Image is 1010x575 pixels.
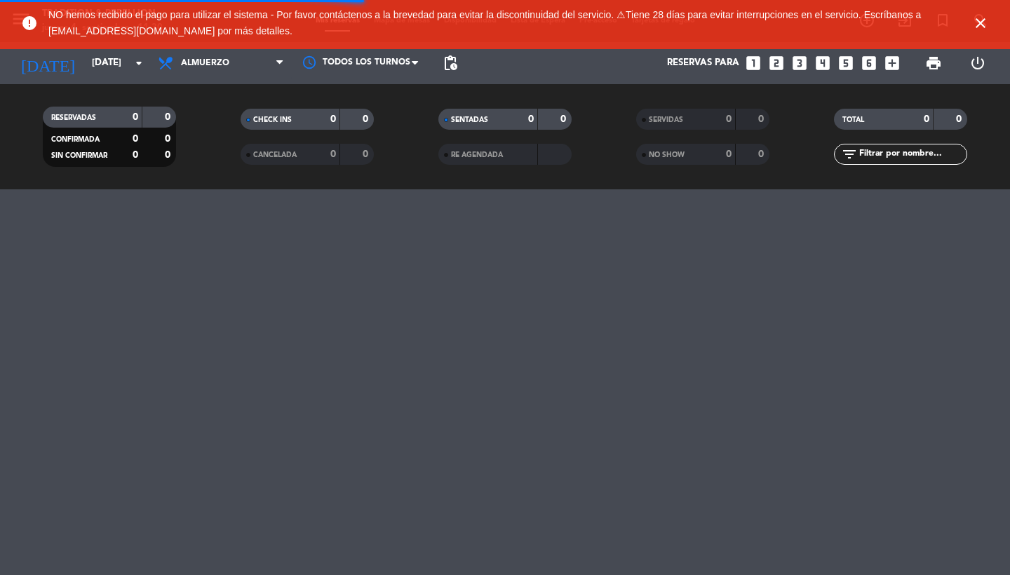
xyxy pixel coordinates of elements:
strong: 0 [133,134,138,144]
strong: 0 [330,114,336,124]
span: RESERVADAS [51,114,96,121]
span: NO hemos recibido el pago para utilizar el sistema - Por favor contáctenos a la brevedad para evi... [48,9,921,36]
strong: 0 [560,114,569,124]
strong: 0 [133,150,138,160]
span: pending_actions [442,55,459,72]
strong: 0 [363,114,371,124]
input: Filtrar por nombre... [858,147,967,162]
span: CONFIRMADA [51,136,100,143]
strong: 0 [330,149,336,159]
strong: 0 [924,114,929,124]
i: looks_two [767,54,786,72]
span: print [925,55,942,72]
i: looks_4 [814,54,832,72]
i: looks_one [744,54,762,72]
i: looks_3 [790,54,809,72]
strong: 0 [133,112,138,122]
strong: 0 [758,114,767,124]
span: Reservas para [667,57,739,69]
i: add_box [883,54,901,72]
strong: 0 [165,112,173,122]
span: SIN CONFIRMAR [51,152,107,159]
span: CANCELADA [253,151,297,158]
i: looks_5 [837,54,855,72]
strong: 0 [165,134,173,144]
span: CHECK INS [253,116,292,123]
strong: 0 [363,149,371,159]
strong: 0 [726,114,732,124]
i: power_settings_new [969,55,986,72]
i: close [972,15,989,32]
i: looks_6 [860,54,878,72]
span: SERVIDAS [649,116,683,123]
i: [DATE] [11,48,85,79]
strong: 0 [528,114,534,124]
i: filter_list [841,146,858,163]
span: Almuerzo [181,58,229,68]
strong: 0 [726,149,732,159]
span: NO SHOW [649,151,685,158]
span: TOTAL [842,116,864,123]
span: SENTADAS [451,116,488,123]
i: error [21,15,38,32]
span: RE AGENDADA [451,151,503,158]
strong: 0 [165,150,173,160]
strong: 0 [956,114,964,124]
div: LOG OUT [955,42,999,84]
i: arrow_drop_down [130,55,147,72]
strong: 0 [758,149,767,159]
